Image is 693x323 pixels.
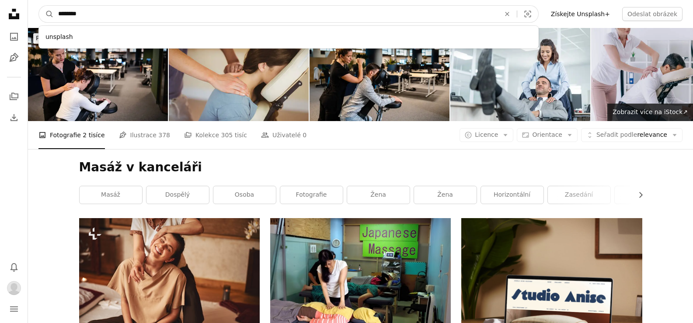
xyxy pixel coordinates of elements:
[517,6,538,22] button: Vizuální vyhledávání
[622,7,683,21] button: Odeslat obrázek
[437,191,453,198] font: žena
[38,5,539,23] form: Najít vizuální prvky na celém webu
[261,121,306,149] a: Uživatelé 0
[130,132,157,139] font: Ilustrace
[235,191,254,198] font: osoba
[370,191,386,198] font: žena
[627,10,677,17] font: Odeslat obrázek
[414,186,477,204] a: žena
[80,186,142,204] a: masáž
[79,160,202,174] font: Masáž v kanceláři
[119,121,171,149] a: Ilustrace 378
[5,300,23,318] button: Menu
[310,28,449,121] img: Masážní expert dává masáž zad vyčerpanému mladému podnikateli v přenosném masážním křesle
[596,131,637,138] font: Seřadit podle
[5,279,23,297] button: Profil
[79,274,260,282] a: Atraktivní žena sedí vzrušeně z thajské masáže ramene, kterou dostává od specialisty za ní
[494,191,530,198] font: horizontální
[169,28,309,121] img: Mladá žena dostává masáž v křesle
[565,191,593,198] font: zasedání
[270,274,451,282] a: žena dostávající masáž v pokoji
[481,186,543,204] a: horizontální
[5,258,23,276] button: Oznámení
[637,131,667,138] font: relevance
[460,128,513,142] button: Licence
[36,35,167,42] font: Prohlédněte si prémiové obrázky na iStock
[551,10,610,17] font: Získejte Unsplash+
[195,132,219,139] font: Kolekce
[615,186,677,204] a: kancelář
[28,28,168,121] img: Vyčerpaná mladá podnikatelka si po dlouhém náročném dni v kanceláři užívá masáž krku
[633,186,642,204] button: rolovat seznam doprava
[272,132,301,139] font: Uživatelé
[683,108,688,115] font: ↗
[158,132,170,139] font: 378
[28,28,243,49] a: Prohlédněte si prémiové obrázky na iStock|20% sleva na iStock↗
[548,186,610,204] a: zasedání
[607,104,693,121] a: Zobrazit více na iStock↗
[613,108,683,115] font: Zobrazit více na iStock
[296,191,327,198] font: fotografie
[546,7,615,21] a: Získejte Unsplash+
[347,186,410,204] a: žena
[101,191,120,198] font: masáž
[498,6,517,22] button: Jasný
[450,28,590,121] img: Manažer a jeho mladý asistent během přestávky v kanceláři
[213,186,276,204] a: osoba
[5,88,23,105] a: Kolekce
[5,28,23,45] a: Fotografie
[7,281,21,295] img: Avatar uživatele Jitka Grafová
[221,132,247,139] font: 305 tisíc
[5,49,23,66] a: Ilustrace
[146,186,209,204] a: dospělý
[581,128,683,142] button: Seřadit podlerelevance
[38,29,539,45] div: unsplash
[475,131,498,138] font: Licence
[39,6,54,22] button: Hledat na Unsplash
[5,109,23,126] a: Historie stahování
[532,131,562,138] font: Orientace
[517,128,578,142] button: Orientace
[5,5,23,24] a: Domů — Unsplash
[184,121,247,149] a: Kolekce 305 tisíc
[303,132,306,139] font: 0
[165,191,190,198] font: dospělý
[280,186,343,204] a: fotografie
